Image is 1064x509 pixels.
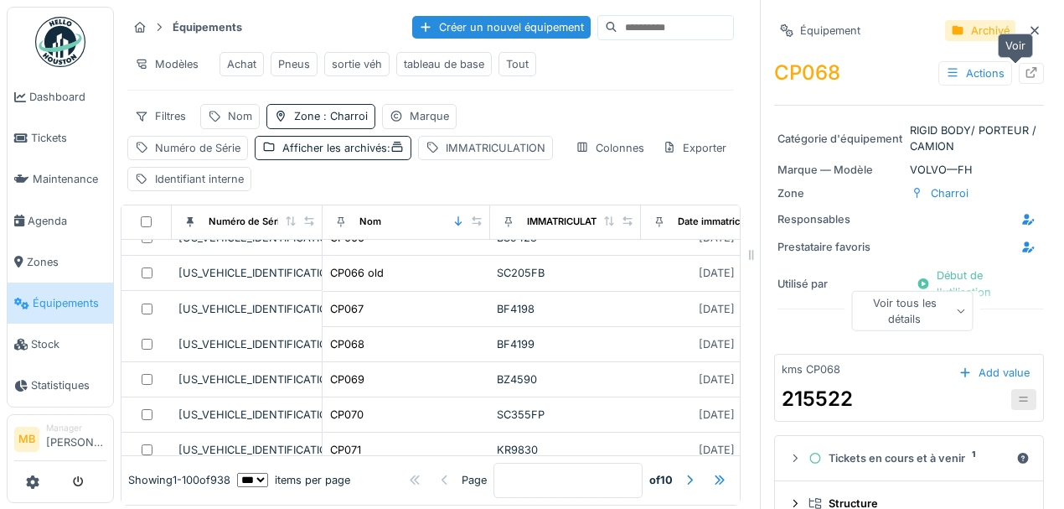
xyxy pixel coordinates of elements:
div: SC205FB [497,265,634,281]
div: kms CP068 [782,361,840,377]
div: Marque — Modèle [777,162,903,178]
div: [US_VEHICLE_IDENTIFICATION_NUMBER] [178,336,315,352]
span: Tickets [31,130,106,146]
div: Date immatriculation (1ere) [678,215,800,229]
div: [DATE] [699,301,735,317]
div: Responsables [777,211,903,227]
div: Utilisé par [777,276,903,292]
a: Dashboard [8,76,113,117]
div: Marque [410,108,449,124]
div: Charroi [931,185,968,201]
div: Numéro de Série [209,215,286,229]
summary: Tickets en cours et à venir1 [782,443,1036,474]
div: Identifiant interne [155,171,244,187]
span: : [387,142,404,154]
a: Stock [8,324,113,365]
a: Maintenance [8,158,113,200]
div: Add value [952,361,1036,384]
div: CP068 [774,58,1044,88]
span: Dashboard [29,89,106,105]
div: [DATE] [699,442,735,458]
div: Équipement [800,23,860,39]
div: Filtres [127,104,194,128]
div: Actions [938,61,1012,86]
div: CP069 [330,371,364,387]
span: Zones [27,254,106,270]
div: Afficher les archivés [282,140,404,156]
div: [DATE] [699,407,735,423]
div: Manager [46,422,106,434]
div: CP071 [330,442,361,458]
div: Début de l'utilisation [910,264,1041,303]
div: items per page [237,472,350,488]
strong: Équipements [166,19,249,35]
div: CP068 [330,336,364,352]
a: MB Manager[PERSON_NAME] [14,422,106,462]
div: [US_VEHICLE_IDENTIFICATION_NUMBER] [178,371,315,387]
li: [PERSON_NAME] [46,422,106,458]
div: Voir [998,34,1033,58]
div: BF4198 [497,301,634,317]
div: Colonnes [568,136,652,160]
div: CP070 [330,407,364,423]
div: [US_VEHICLE_IDENTIFICATION_NUMBER] [178,442,315,458]
div: Zone [294,108,368,124]
div: [DATE] [699,265,735,281]
img: Badge_color-CXgf-gQk.svg [35,17,85,67]
div: CP067 [330,301,364,317]
div: Zone [777,185,903,201]
div: RIGID BODY/ PORTEUR / CAMION [777,122,1041,154]
div: SC355FP [497,407,634,423]
span: Équipements [33,295,106,311]
div: Showing 1 - 100 of 938 [128,472,230,488]
li: MB [14,427,39,452]
a: Zones [8,242,113,283]
div: Nom [359,215,381,229]
div: VOLVO — FH [777,162,1041,178]
span: : Charroi [320,110,368,122]
div: Tickets en cours et à venir [808,450,1010,466]
a: Tickets [8,117,113,158]
div: CP066 old [330,265,384,281]
div: Créer un nouvel équipement [412,16,591,39]
span: Statistiques [31,377,106,393]
div: Page [462,472,487,488]
div: tableau de base [404,56,484,72]
div: [DATE] [699,336,735,352]
div: Archivé [971,23,1010,39]
div: Nom [228,108,252,124]
div: [US_VEHICLE_IDENTIFICATION_NUMBER] [178,265,315,281]
div: Prestataire favoris [777,239,903,255]
div: BZ4590 [497,371,634,387]
div: IMMATRICULATION [527,215,614,229]
div: [DATE] [699,371,735,387]
a: Équipements [8,283,113,324]
div: Numéro de Série [155,140,240,156]
div: KR9830 [497,442,634,458]
a: Statistiques [8,365,113,406]
span: Stock [31,336,106,352]
div: [US_VEHICLE_IDENTIFICATION_NUMBER] [178,407,315,423]
strong: of 10 [649,472,673,488]
div: IMMATRICULATION [446,140,545,156]
span: Agenda [28,213,106,229]
div: sortie véh [332,56,382,72]
div: BF4199 [497,336,634,352]
div: Voir tous les détails [852,291,974,331]
span: Maintenance [33,171,106,187]
div: Catégorie d'équipement [777,131,903,147]
div: Tout [506,56,529,72]
div: Achat [227,56,256,72]
div: [US_VEHICLE_IDENTIFICATION_NUMBER] [178,301,315,317]
div: 215522 [782,384,853,414]
div: Modèles [127,52,206,76]
div: Exporter [655,136,734,160]
a: Agenda [8,200,113,242]
div: Pneus [278,56,310,72]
